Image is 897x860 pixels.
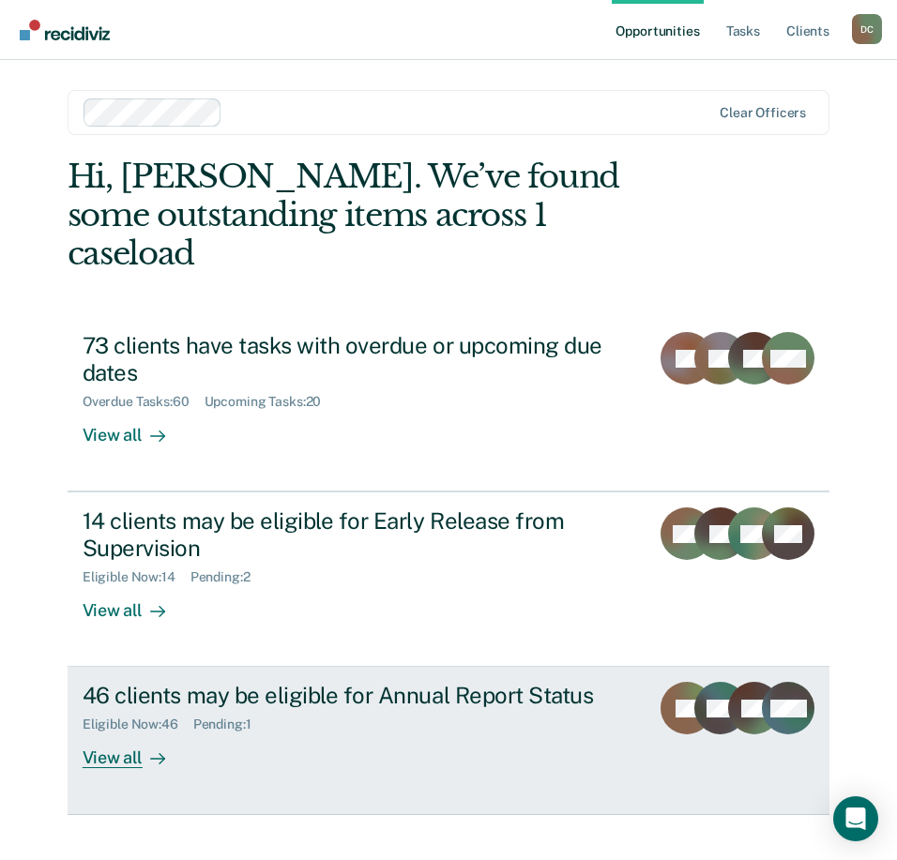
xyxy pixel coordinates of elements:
[83,682,634,709] div: 46 clients may be eligible for Annual Report Status
[83,585,188,622] div: View all
[83,717,193,732] div: Eligible Now : 46
[205,394,337,410] div: Upcoming Tasks : 20
[190,569,266,585] div: Pending : 2
[68,491,829,667] a: 14 clients may be eligible for Early Release from SupervisionEligible Now:14Pending:2View all
[83,569,190,585] div: Eligible Now : 14
[20,20,110,40] img: Recidiviz
[83,410,188,446] div: View all
[68,158,677,272] div: Hi, [PERSON_NAME]. We’ve found some outstanding items across 1 caseload
[193,717,266,732] div: Pending : 1
[720,105,806,121] div: Clear officers
[833,796,878,841] div: Open Intercom Messenger
[83,507,634,562] div: 14 clients may be eligible for Early Release from Supervision
[852,14,882,44] button: Profile dropdown button
[68,667,829,814] a: 46 clients may be eligible for Annual Report StatusEligible Now:46Pending:1View all
[83,332,634,386] div: 73 clients have tasks with overdue or upcoming due dates
[83,732,188,769] div: View all
[852,14,882,44] div: D C
[83,394,205,410] div: Overdue Tasks : 60
[68,317,829,491] a: 73 clients have tasks with overdue or upcoming due datesOverdue Tasks:60Upcoming Tasks:20View all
